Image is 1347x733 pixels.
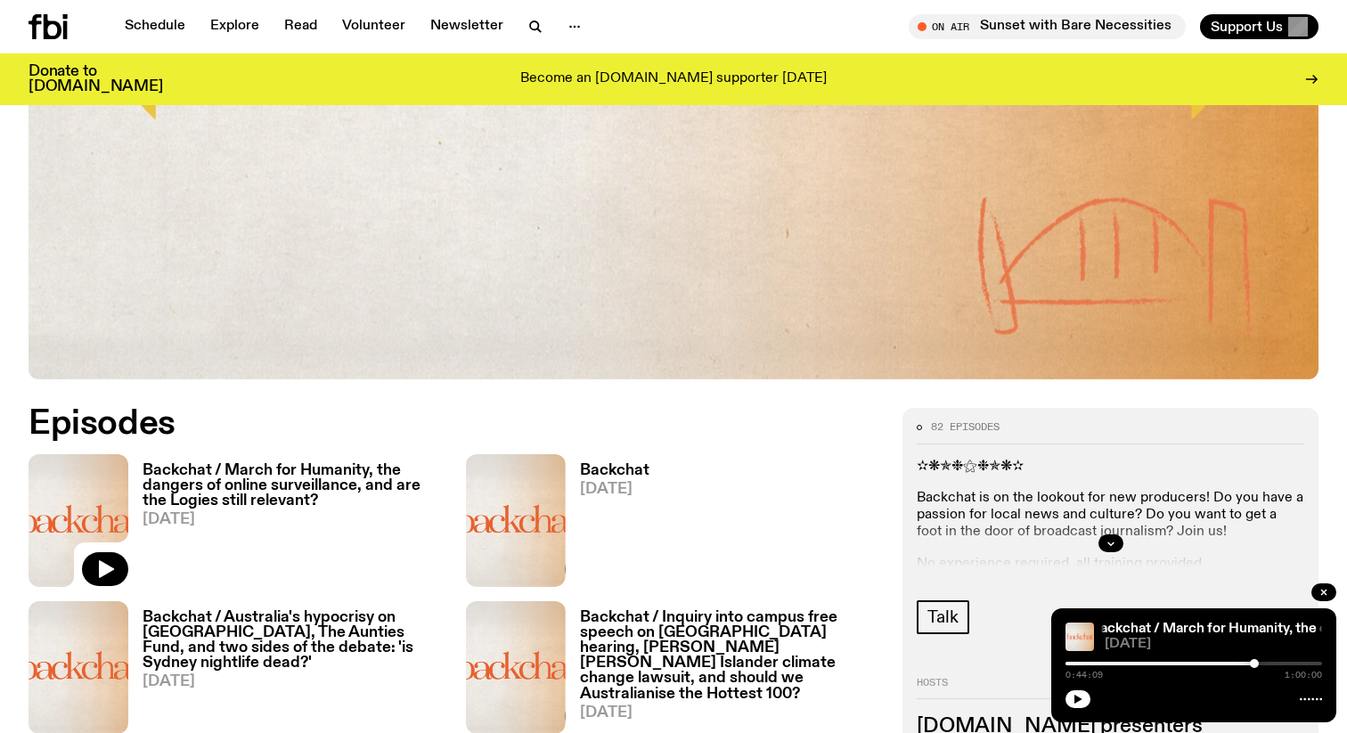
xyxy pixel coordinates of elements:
[143,610,445,671] h3: Backchat / Australia's hypocrisy on [GEOGRAPHIC_DATA], The Aunties Fund, and two sides of the deb...
[331,14,416,39] a: Volunteer
[29,408,881,440] h2: Episodes
[909,14,1186,39] button: On AirSunset with Bare Necessities
[917,458,1304,475] p: ✫❋✯❉⚝❉✯❋✫
[580,463,649,478] h3: Backchat
[1211,19,1283,35] span: Support Us
[580,705,882,721] span: [DATE]
[143,463,445,509] h3: Backchat / March for Humanity, the dangers of online surveillance, and are the Logies still relev...
[143,674,445,689] span: [DATE]
[200,14,270,39] a: Explore
[566,463,649,587] a: Backchat[DATE]
[580,482,649,497] span: [DATE]
[420,14,514,39] a: Newsletter
[29,64,163,94] h3: Donate to [DOMAIN_NAME]
[917,489,1304,541] p: Backchat is on the lookout for new producers! Do you have a passion for local news and culture? D...
[520,71,827,87] p: Become an [DOMAIN_NAME] supporter [DATE]
[580,610,882,702] h3: Backchat / Inquiry into campus free speech on [GEOGRAPHIC_DATA] hearing, [PERSON_NAME] [PERSON_NA...
[917,600,968,634] a: Talk
[927,607,958,627] span: Talk
[931,422,1000,432] span: 82 episodes
[128,463,445,587] a: Backchat / March for Humanity, the dangers of online surveillance, and are the Logies still relev...
[1200,14,1318,39] button: Support Us
[114,14,196,39] a: Schedule
[143,512,445,527] span: [DATE]
[1105,638,1322,651] span: [DATE]
[917,677,1304,698] h2: Hosts
[1065,671,1103,680] span: 0:44:09
[1285,671,1322,680] span: 1:00:00
[273,14,328,39] a: Read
